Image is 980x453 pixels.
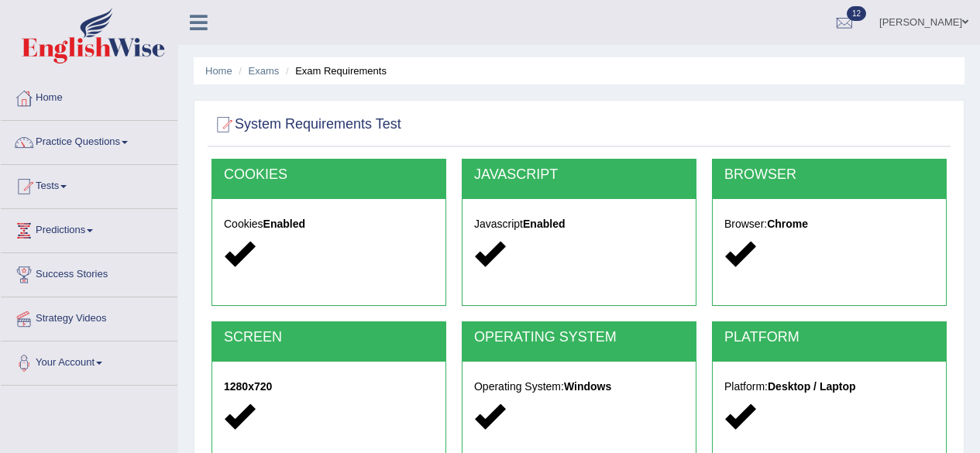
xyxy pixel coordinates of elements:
[1,341,177,380] a: Your Account
[224,330,434,345] h2: SCREEN
[564,380,611,393] strong: Windows
[211,113,401,136] h2: System Requirements Test
[1,77,177,115] a: Home
[1,209,177,248] a: Predictions
[768,380,856,393] strong: Desktop / Laptop
[523,218,565,230] strong: Enabled
[724,330,934,345] h2: PLATFORM
[847,6,866,21] span: 12
[724,167,934,183] h2: BROWSER
[224,380,272,393] strong: 1280x720
[474,330,684,345] h2: OPERATING SYSTEM
[474,167,684,183] h2: JAVASCRIPT
[1,253,177,292] a: Success Stories
[205,65,232,77] a: Home
[1,121,177,160] a: Practice Questions
[263,218,305,230] strong: Enabled
[724,381,934,393] h5: Platform:
[1,165,177,204] a: Tests
[224,218,434,230] h5: Cookies
[724,218,934,230] h5: Browser:
[224,167,434,183] h2: COOKIES
[474,381,684,393] h5: Operating System:
[1,297,177,336] a: Strategy Videos
[767,218,808,230] strong: Chrome
[249,65,280,77] a: Exams
[282,63,387,78] li: Exam Requirements
[474,218,684,230] h5: Javascript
